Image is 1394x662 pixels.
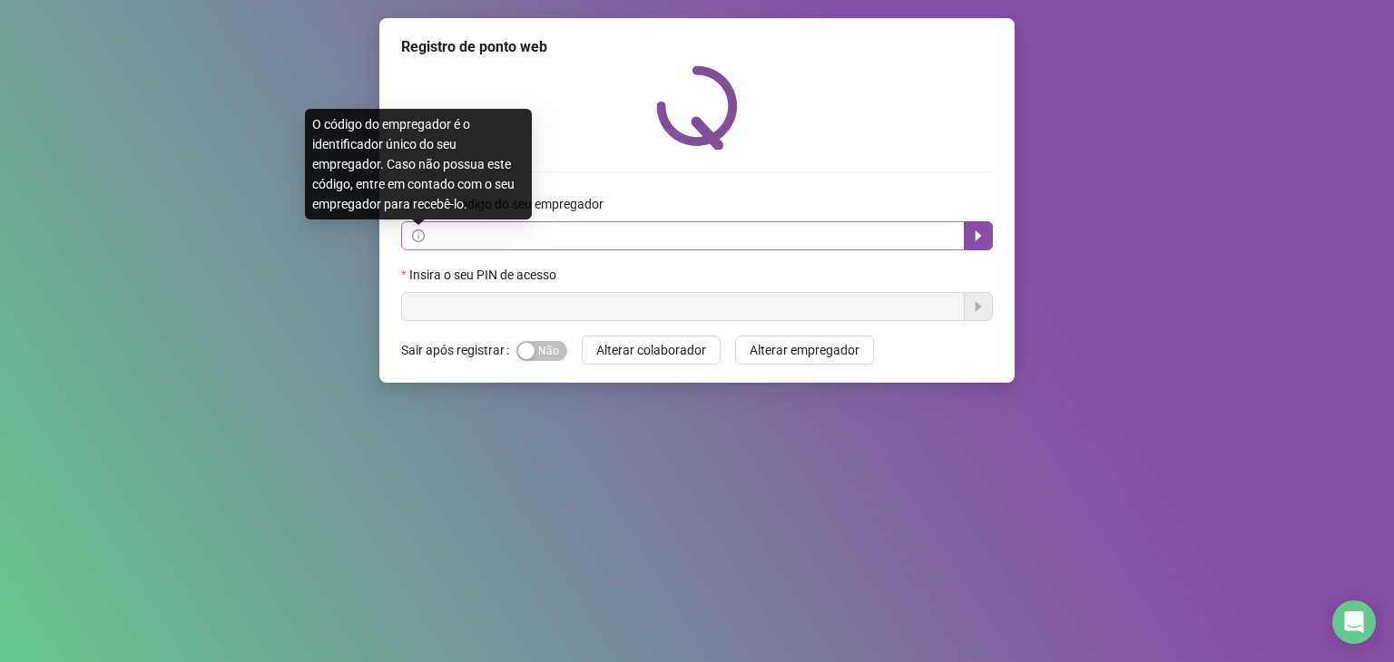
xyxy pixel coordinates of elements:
label: Sair após registrar [401,336,516,365]
img: QRPoint [656,65,738,150]
span: caret-right [971,229,986,243]
span: Alterar empregador [750,340,859,360]
span: info-circle [412,229,425,242]
div: O código do empregador é o identificador único do seu empregador. Caso não possua este código, en... [305,109,532,219]
button: Alterar empregador [735,336,874,365]
label: Insira o seu PIN de acesso [401,265,568,285]
div: Open Intercom Messenger [1332,600,1376,644]
div: Registro de ponto web [401,36,993,58]
button: Alterar colaborador [582,336,721,365]
span: Alterar colaborador [596,340,706,360]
